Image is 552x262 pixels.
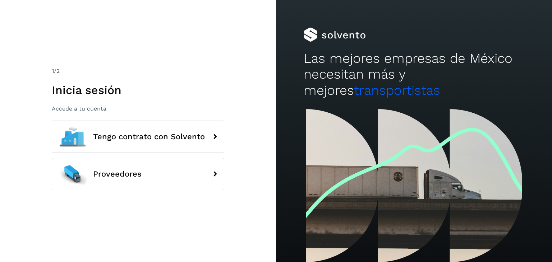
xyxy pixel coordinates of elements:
span: 1 [52,67,54,74]
h2: Las mejores empresas de México necesitan más y mejores [304,51,524,98]
span: transportistas [354,83,440,98]
div: /2 [52,67,224,75]
span: Tengo contrato con Solvento [93,132,205,141]
button: Proveedores [52,158,224,190]
span: Proveedores [93,170,142,178]
button: Tengo contrato con Solvento [52,121,224,153]
p: Accede a tu cuenta [52,105,224,112]
h1: Inicia sesión [52,83,224,97]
